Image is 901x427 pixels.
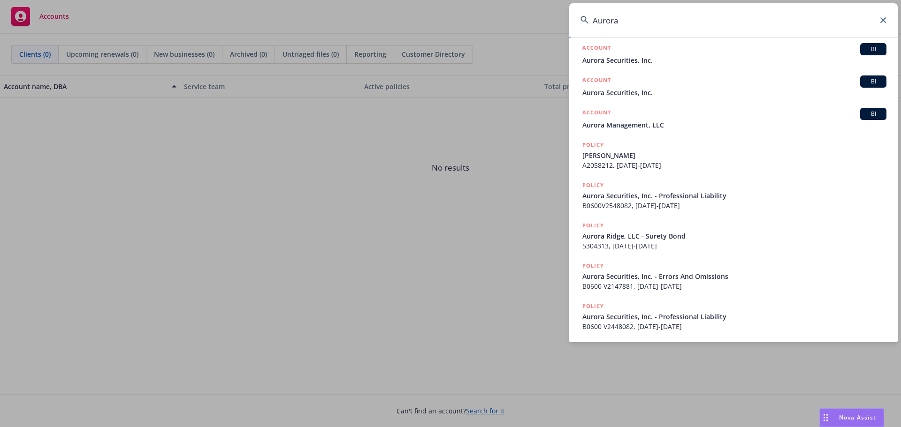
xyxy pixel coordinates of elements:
h5: ACCOUNT [582,75,611,87]
span: Aurora Securities, Inc. - Professional Liability [582,312,886,322]
span: BI [864,110,883,118]
a: ACCOUNTBIAurora Management, LLC [569,103,898,135]
a: ACCOUNTBIAurora Securities, Inc. [569,38,898,70]
span: 5304313, [DATE]-[DATE] [582,241,886,251]
span: BI [864,77,883,86]
h5: ACCOUNT [582,108,611,119]
span: BI [864,45,883,53]
span: Aurora Securities, Inc. [582,88,886,97]
a: POLICYAurora Ridge, LLC - Surety Bond5304313, [DATE]-[DATE] [569,216,898,256]
span: Nova Assist [839,413,876,421]
a: POLICYAurora Securities, Inc. - Professional LiabilityB0600 V2448082, [DATE]-[DATE] [569,296,898,337]
span: Aurora Management, LLC [582,120,886,130]
a: POLICYAurora Securities, Inc. - Errors And OmissionsB0600 V2147881, [DATE]-[DATE] [569,256,898,296]
input: Search... [569,3,898,37]
h5: POLICY [582,140,604,150]
span: B0600 V2147881, [DATE]-[DATE] [582,281,886,291]
span: B0600 V2448082, [DATE]-[DATE] [582,322,886,331]
h5: POLICY [582,180,604,190]
div: Drag to move [820,409,832,427]
span: Aurora Securities, Inc. - Professional Liability [582,191,886,201]
h5: POLICY [582,301,604,311]
span: Aurora Ridge, LLC - Surety Bond [582,231,886,241]
h5: POLICY [582,261,604,270]
h5: POLICY [582,221,604,230]
span: [PERSON_NAME] [582,150,886,160]
a: POLICYAurora Securities, Inc. - Professional LiabilityB0600V2548082, [DATE]-[DATE] [569,175,898,216]
span: Aurora Securities, Inc. - Errors And Omissions [582,271,886,281]
a: POLICY[PERSON_NAME]A2058212, [DATE]-[DATE] [569,135,898,175]
button: Nova Assist [819,408,884,427]
h5: ACCOUNT [582,43,611,54]
span: Aurora Securities, Inc. [582,55,886,65]
a: ACCOUNTBIAurora Securities, Inc. [569,70,898,103]
span: B0600V2548082, [DATE]-[DATE] [582,201,886,210]
span: A2058212, [DATE]-[DATE] [582,160,886,170]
